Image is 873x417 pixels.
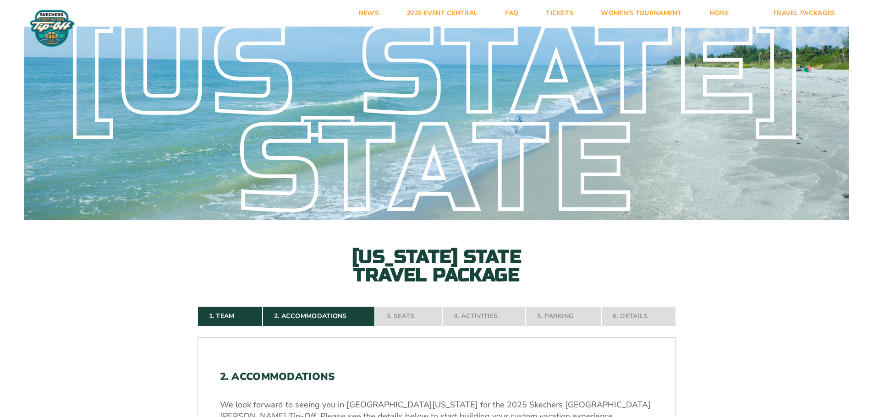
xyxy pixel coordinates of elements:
[27,9,77,48] img: Fort Myers Tip-Off
[198,306,263,326] a: 1. Team
[220,371,653,383] h2: 2. Accommodations
[336,248,538,284] h2: [US_STATE] State Travel Package
[24,23,849,219] div: [US_STATE] State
